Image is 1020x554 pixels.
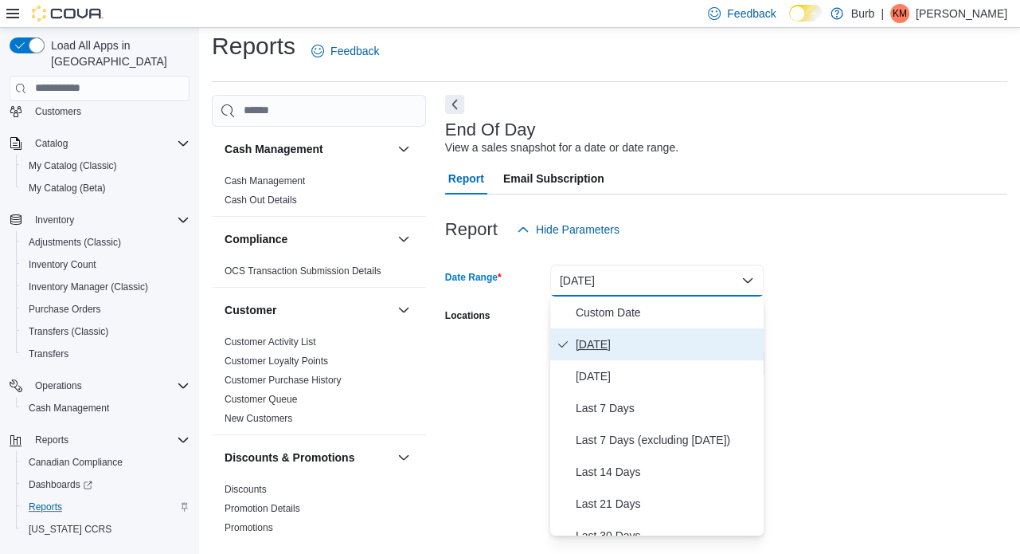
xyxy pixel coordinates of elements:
span: Last 7 Days (excluding [DATE]) [576,430,757,450]
button: Compliance [394,230,413,249]
span: Cash Management [22,399,190,418]
h3: Customer [225,302,276,318]
span: Customer Loyalty Points [225,355,328,367]
span: [US_STATE] CCRS [29,523,111,536]
a: Purchase Orders [22,300,107,319]
span: Last 14 Days [576,462,757,481]
span: Inventory Manager (Classic) [22,277,190,297]
button: [DATE] [550,265,764,297]
h3: Compliance [225,231,287,247]
span: Promotion Details [225,502,300,515]
a: My Catalog (Classic) [22,156,123,175]
a: Customer Activity List [225,336,316,348]
span: Operations [29,376,190,395]
button: Catalog [3,132,196,155]
a: Cash Management [225,175,305,187]
a: Cash Management [22,399,115,418]
button: Canadian Compliance [16,451,196,473]
span: [DATE] [576,367,757,386]
span: My Catalog (Classic) [29,159,117,172]
a: Transfers [22,344,75,363]
span: Reports [22,497,190,517]
div: Customer [212,332,426,434]
span: Cash Management [29,402,109,415]
span: Transfers [22,344,190,363]
span: New Customers [225,412,292,425]
span: Promotions [225,521,273,534]
button: Inventory [3,209,196,231]
button: Adjustments (Classic) [16,231,196,253]
span: Custom Date [576,303,757,322]
span: Purchase Orders [22,300,190,319]
h3: End Of Day [445,120,536,139]
button: Transfers [16,343,196,365]
span: Cash Management [225,175,305,187]
button: Customers [3,100,196,123]
p: | [881,4,884,23]
span: Canadian Compliance [22,453,190,472]
div: Compliance [212,261,426,287]
span: Reports [35,434,68,446]
a: Customer Purchase History [225,375,342,386]
span: Adjustments (Classic) [22,233,190,252]
span: Hide Parameters [536,222,619,238]
span: Washington CCRS [22,520,190,539]
span: Canadian Compliance [29,456,123,469]
span: Inventory [29,210,190,230]
span: Reports [29,430,190,450]
span: Transfers [29,348,68,360]
span: Transfers (Classic) [29,325,108,338]
a: [US_STATE] CCRS [22,520,118,539]
span: Customer Activity List [225,336,316,348]
a: Feedback [305,35,385,67]
a: OCS Transaction Submission Details [225,265,381,277]
span: Report [448,163,484,194]
a: Reports [22,497,68,517]
span: Cash Out Details [225,194,297,206]
span: Inventory Count [22,255,190,274]
span: Inventory [35,214,74,226]
p: [PERSON_NAME] [916,4,1007,23]
span: Transfers (Classic) [22,322,190,341]
a: My Catalog (Beta) [22,179,112,198]
button: Inventory Count [16,253,196,276]
span: Last 7 Days [576,399,757,418]
button: Reports [29,430,75,450]
span: Email Subscription [503,163,604,194]
input: Dark Mode [789,5,823,22]
button: Next [445,95,464,114]
a: New Customers [225,413,292,424]
span: Feedback [727,6,776,22]
a: Promotion Details [225,503,300,514]
h3: Cash Management [225,141,323,157]
p: Burb [851,4,875,23]
label: Locations [445,309,490,322]
button: Operations [29,376,88,395]
span: Inventory Manager (Classic) [29,281,148,293]
button: Purchase Orders [16,298,196,320]
a: Customer Queue [225,394,297,405]
span: Last 30 Days [576,526,757,545]
h3: Discounts & Promotions [225,450,354,466]
a: Canadian Compliance [22,453,129,472]
span: Load All Apps in [GEOGRAPHIC_DATA] [45,37,190,69]
span: Customers [35,105,81,118]
img: Cova [32,6,104,22]
span: Dashboards [29,478,92,491]
span: Dashboards [22,475,190,494]
span: [DATE] [576,335,757,354]
button: Inventory [29,210,80,230]
a: Transfers (Classic) [22,322,115,341]
a: Inventory Manager (Classic) [22,277,154,297]
span: Catalog [35,137,68,150]
button: Cash Management [394,139,413,159]
a: Promotions [225,522,273,533]
a: Discounts [225,484,267,495]
h3: Report [445,220,498,239]
div: Select listbox [550,297,764,536]
span: Discounts [225,483,267,496]
button: Reports [16,496,196,518]
label: Date Range [445,271,502,284]
span: Catalog [29,134,190,153]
